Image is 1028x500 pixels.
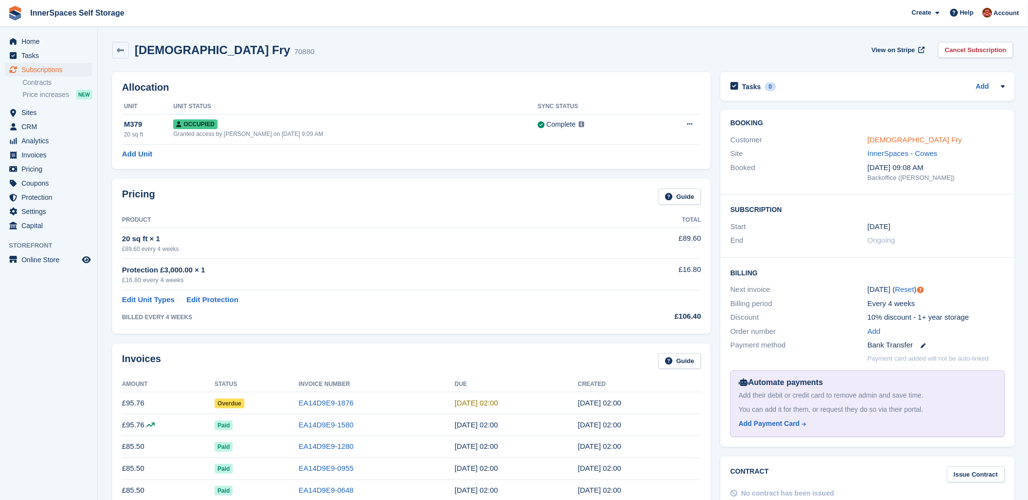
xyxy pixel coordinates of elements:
th: Due [455,377,578,392]
span: Create [912,8,931,18]
time: 2025-06-07 01:00:06 UTC [578,442,622,450]
span: Paid [215,464,233,474]
a: menu [5,35,92,48]
span: Tasks [21,49,80,62]
a: EA14D9E9-1280 [299,442,354,450]
span: Settings [21,205,80,218]
a: InnerSpaces - Cowes [867,149,937,157]
img: stora-icon-8386f47178a22dfd0bd8f6a31ec36ba5ce8667c1dd55bd0f319d3a0aa187defe.svg [8,6,22,20]
td: £85.50 [122,436,215,458]
a: View on Stripe [868,42,927,58]
a: menu [5,253,92,267]
span: Invoices [21,148,80,162]
td: £89.60 [594,228,701,258]
a: Reset [895,285,914,293]
div: £106.40 [594,311,701,322]
time: 2025-04-12 01:00:29 UTC [578,486,622,494]
div: £16.80 every 4 weeks [122,275,594,285]
th: Invoice Number [299,377,455,392]
div: Customer [730,135,867,146]
th: Unit [122,99,173,115]
div: Billing period [730,298,867,309]
a: Issue Contract [947,466,1005,482]
span: Subscriptions [21,63,80,77]
span: Overdue [215,399,244,408]
span: Analytics [21,134,80,148]
span: Online Store [21,253,80,267]
div: 70880 [294,46,315,58]
a: Add Unit [122,149,152,160]
h2: Invoices [122,353,161,369]
div: Granted access by [PERSON_NAME] on [DATE] 9:09 AM [173,130,538,138]
img: icon-info-grey-7440780725fd019a000dd9b08b2336e03edf1995a4989e88bcd33f0948082b44.svg [579,121,585,127]
span: Help [960,8,974,18]
img: Abby Tilley [983,8,992,18]
div: £89.60 every 4 weeks [122,245,594,253]
div: Order number [730,326,867,337]
div: 10% discount - 1+ year storage [867,312,1005,323]
span: Coupons [21,176,80,190]
div: Discount [730,312,867,323]
h2: Subscription [730,204,1005,214]
div: Protection £3,000.00 × 1 [122,265,594,276]
a: Cancel Subscription [938,42,1013,58]
div: Site [730,148,867,159]
div: M379 [124,119,173,130]
a: [DEMOGRAPHIC_DATA] Fry [867,135,962,144]
span: Paid [215,486,233,496]
a: menu [5,148,92,162]
a: menu [5,106,92,119]
div: Add their debit or credit card to remove admin and save time. [739,390,996,401]
td: £16.80 [594,259,701,290]
a: Add [867,326,881,337]
span: Paid [215,442,233,452]
a: menu [5,191,92,204]
a: Add [976,81,989,93]
div: NEW [76,90,92,99]
span: Sites [21,106,80,119]
a: EA14D9E9-1580 [299,421,354,429]
h2: [DEMOGRAPHIC_DATA] Fry [135,43,290,57]
div: 0 [765,82,776,91]
th: Unit Status [173,99,538,115]
span: View on Stripe [872,45,915,55]
p: Payment card added will not be auto-linked [867,354,989,364]
span: Paid [215,421,233,430]
a: Contracts [22,78,92,87]
div: Booked [730,162,867,183]
time: 2025-06-08 01:00:00 UTC [455,442,498,450]
h2: Booking [730,119,1005,127]
span: Pricing [21,162,80,176]
div: [DATE] 09:08 AM [867,162,1005,173]
div: Add Payment Card [739,419,800,429]
span: Capital [21,219,80,232]
h2: Billing [730,268,1005,277]
time: 2025-07-06 01:00:00 UTC [455,421,498,429]
span: Occupied [173,119,217,129]
div: Backoffice ([PERSON_NAME]) [867,173,1005,183]
a: Edit Unit Types [122,294,175,306]
div: No contract has been issued [741,488,834,499]
div: Payment method [730,340,867,351]
a: EA14D9E9-1876 [299,399,354,407]
a: menu [5,162,92,176]
div: [DATE] ( ) [867,284,1005,295]
td: £95.76 [122,392,215,414]
a: menu [5,205,92,218]
h2: Allocation [122,82,701,93]
a: Add Payment Card [739,419,992,429]
th: Amount [122,377,215,392]
a: Preview store [81,254,92,266]
div: Every 4 weeks [867,298,1005,309]
div: Complete [546,119,576,130]
th: Status [215,377,299,392]
h2: Tasks [742,82,761,91]
th: Total [594,212,701,228]
div: Bank Transfer [867,340,1005,351]
div: Start [730,221,867,232]
th: Sync Status [538,99,651,115]
div: 20 sq ft [124,130,173,139]
a: Guide [658,189,701,205]
a: InnerSpaces Self Storage [26,5,128,21]
span: Price increases [22,90,69,99]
